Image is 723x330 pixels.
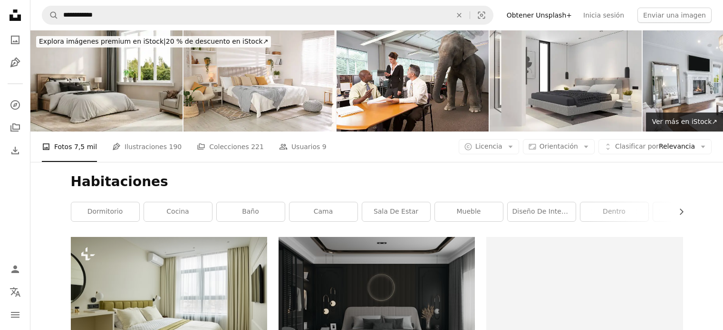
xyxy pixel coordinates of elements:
[653,202,721,221] a: cuarto
[71,202,139,221] a: dormitorio
[435,202,503,221] a: Mueble
[615,142,695,151] span: Relevancia
[540,142,578,150] span: Orientación
[30,30,183,132] img: Acogedor diseño de dormitorio moderno
[71,173,683,190] h1: Habitaciones
[615,142,659,150] span: Clasificar por
[71,298,267,306] a: una habitación de hotel con dos camas
[30,30,277,53] a: Explora imágenes premium en iStock|20 % de descuento en iStock↗
[362,202,430,221] a: sala de estar
[459,139,519,154] button: Licencia
[475,142,502,150] span: Licencia
[279,305,475,314] a: un dormitorio con una cama grande y una silla
[470,6,493,24] button: Búsqueda visual
[508,202,576,221] a: Diseño de interiore
[251,141,264,152] span: 221
[6,305,25,324] button: Menú
[637,8,712,23] button: Enviar una imagen
[39,38,268,45] span: 20 % de descuento en iStock ↗
[42,6,493,25] form: Encuentra imágenes en todo el sitio
[652,118,717,125] span: Ver más en iStock ↗
[523,139,595,154] button: Orientación
[112,132,182,162] a: Ilustraciones 190
[490,30,642,132] img: Dormitorio principal moderno y minimalista con diseño elegante
[598,139,712,154] button: Clasificar porRelevancia
[183,30,336,132] img: Cómoda cama grande en hermosa habitación. Diseño de interiores
[673,202,683,221] button: desplazar lista a la derecha
[580,202,648,221] a: dentro
[6,30,25,49] a: Fotos
[337,30,489,132] img: Imagen conceptual del elefante en la habitación en la reunión de negocios
[279,132,327,162] a: Usuarios 9
[6,141,25,160] a: Historial de descargas
[578,8,630,23] a: Inicia sesión
[6,260,25,279] a: Iniciar sesión / Registrarse
[501,8,578,23] a: Obtener Unsplash+
[6,95,25,114] a: Explorar
[6,53,25,72] a: Ilustraciones
[144,202,212,221] a: cocina
[449,6,470,24] button: Borrar
[6,283,25,302] button: Idioma
[169,141,182,152] span: 190
[39,38,166,45] span: Explora imágenes premium en iStock |
[289,202,357,221] a: cama
[42,6,58,24] button: Buscar en Unsplash
[322,141,327,152] span: 9
[197,132,264,162] a: Colecciones 221
[646,113,723,132] a: Ver más en iStock↗
[217,202,285,221] a: baño
[6,118,25,137] a: Colecciones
